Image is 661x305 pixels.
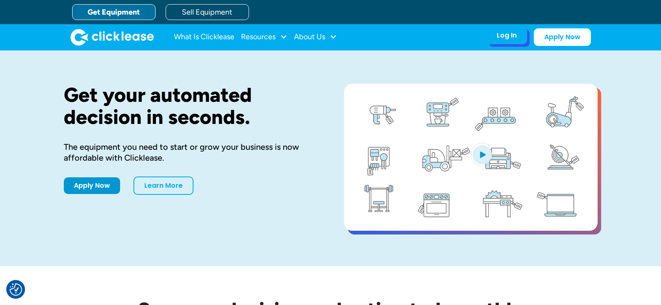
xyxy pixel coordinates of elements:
h1: Get your automated decision in seconds. [64,84,317,128]
a: Get Equipment [72,4,156,20]
div: The equipment you need to start or grow your business is now affordable with Clicklease. [64,141,317,163]
img: Blue play button logo on a light blue circular background [471,143,493,166]
div: Resources [241,29,287,45]
a: Sell Equipment [166,4,249,20]
a: Apply Now [534,28,591,46]
div: Log In [497,31,517,40]
a: Apply Now [64,177,120,194]
a: What Is Clicklease [174,29,234,45]
a: home [70,29,154,45]
a: Learn More [133,176,194,195]
button: Consent Preferences [10,283,22,296]
img: Clicklease logo [70,29,154,45]
img: Revisit consent button [10,283,22,296]
div: About Us [294,29,337,45]
a: open lightbox [344,84,598,231]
